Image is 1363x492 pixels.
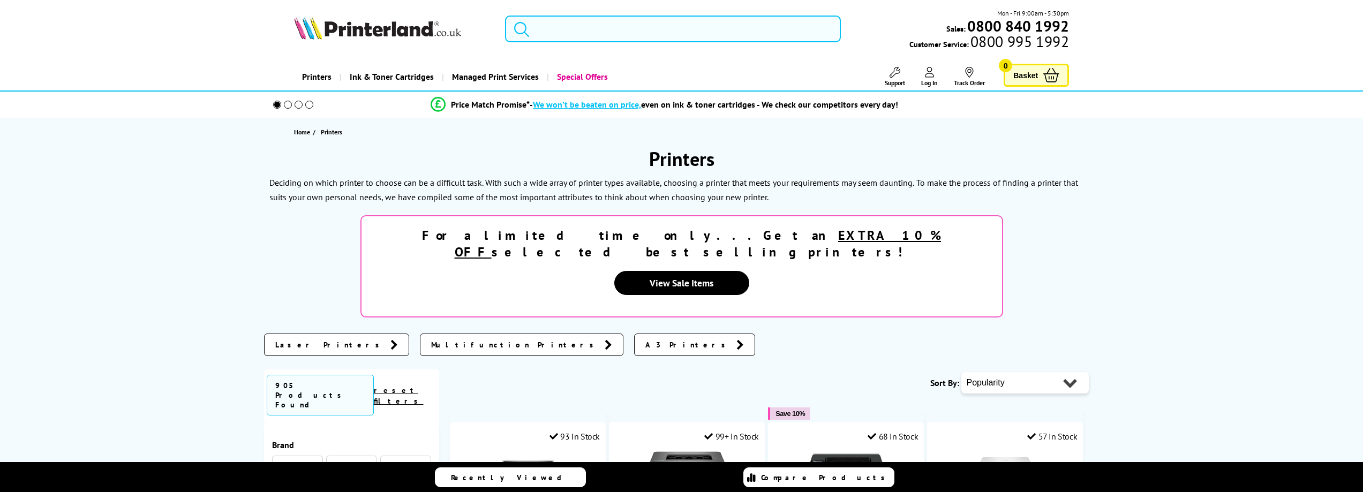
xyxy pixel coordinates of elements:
a: Special Offers [547,63,616,90]
b: 0800 840 1992 [967,16,1069,36]
div: Brand [272,440,432,450]
p: To make the process of finding a printer that suits your own personal needs, we have compiled som... [269,177,1078,202]
li: modal_Promise [259,95,1071,114]
a: Multifunction Printers [420,334,623,356]
a: Support [885,67,905,87]
a: Compare Products [743,467,894,487]
span: Log In [921,79,938,87]
a: Home [294,126,313,138]
span: Laser Printers [275,339,385,350]
img: Printerland Logo [294,16,461,40]
button: Save 10% [768,407,810,420]
span: Price Match Promise* [451,99,530,110]
h1: Printers [264,146,1100,171]
span: Save 10% [775,410,805,418]
a: reset filters [374,385,424,406]
span: Customer Service: [909,36,1069,49]
span: 0 [999,59,1012,72]
a: View Sale Items [614,271,749,295]
u: EXTRA 10% OFF [455,227,942,260]
span: Sales: [946,24,966,34]
span: Support [885,79,905,87]
span: We won’t be beaten on price, [533,99,641,110]
div: - even on ink & toner cartridges - We check our competitors every day! [530,99,898,110]
span: Mon - Fri 9:00am - 5:30pm [997,8,1069,18]
div: 68 In Stock [868,431,918,442]
a: A3 Printers [634,334,755,356]
span: Compare Products [761,473,891,482]
a: Basket 0 [1004,64,1069,87]
a: Ink & Toner Cartridges [340,63,442,90]
div: 57 In Stock [1027,431,1077,442]
a: 0800 840 1992 [966,21,1069,31]
span: Recently Viewed [451,473,573,482]
a: Printerland Logo [294,16,492,42]
span: A3 Printers [645,339,731,350]
span: Printers [321,128,342,136]
a: Recently Viewed [435,467,586,487]
span: 0800 995 1992 [969,36,1069,47]
div: 99+ In Stock [704,431,759,442]
span: 905 Products Found [267,375,374,415]
span: Multifunction Printers [431,339,599,350]
a: Laser Printers [264,334,409,356]
a: Printers [294,63,340,90]
span: Ink & Toner Cartridges [350,63,434,90]
a: Log In [921,67,938,87]
a: Managed Print Services [442,63,547,90]
span: Sort By: [930,377,959,388]
div: 93 In Stock [549,431,600,442]
strong: For a limited time only...Get an selected best selling printers! [422,227,941,260]
a: Track Order [954,67,985,87]
p: Deciding on which printer to choose can be a difficult task. With such a wide array of printer ty... [269,177,914,188]
span: Basket [1013,68,1038,82]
